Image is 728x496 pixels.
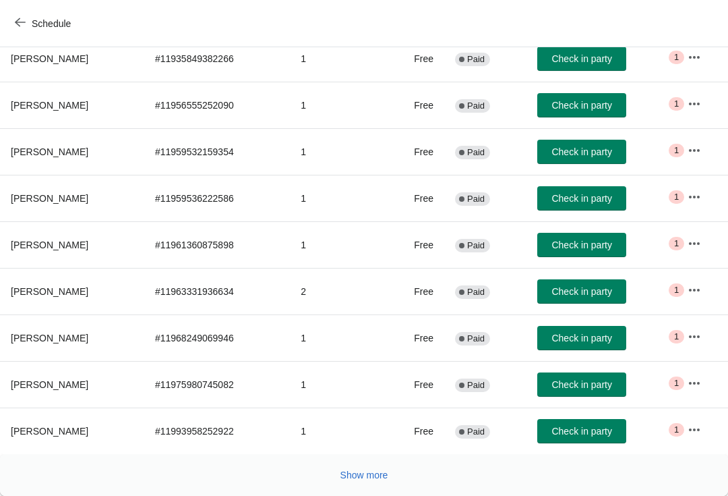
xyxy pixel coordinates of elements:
[467,333,485,344] span: Paid
[384,408,445,454] td: Free
[144,82,290,128] td: # 11956555252090
[537,186,626,211] button: Check in party
[674,424,679,435] span: 1
[290,221,384,268] td: 1
[467,287,485,298] span: Paid
[384,221,445,268] td: Free
[290,361,384,408] td: 1
[537,140,626,164] button: Check in party
[11,193,88,204] span: [PERSON_NAME]
[674,99,679,109] span: 1
[551,286,611,297] span: Check in party
[537,93,626,117] button: Check in party
[674,52,679,63] span: 1
[144,314,290,361] td: # 11968249069946
[290,175,384,221] td: 1
[551,379,611,390] span: Check in party
[537,233,626,257] button: Check in party
[11,53,88,64] span: [PERSON_NAME]
[290,268,384,314] td: 2
[384,82,445,128] td: Free
[384,128,445,175] td: Free
[537,373,626,397] button: Check in party
[551,53,611,64] span: Check in party
[551,100,611,111] span: Check in party
[551,193,611,204] span: Check in party
[467,101,485,111] span: Paid
[674,378,679,389] span: 1
[144,175,290,221] td: # 11959536222586
[144,408,290,454] td: # 11993958252922
[290,408,384,454] td: 1
[290,35,384,82] td: 1
[551,426,611,437] span: Check in party
[11,100,88,111] span: [PERSON_NAME]
[11,426,88,437] span: [PERSON_NAME]
[290,314,384,361] td: 1
[7,11,82,36] button: Schedule
[11,240,88,250] span: [PERSON_NAME]
[467,54,485,65] span: Paid
[384,268,445,314] td: Free
[674,238,679,249] span: 1
[537,326,626,350] button: Check in party
[551,146,611,157] span: Check in party
[467,240,485,251] span: Paid
[537,279,626,304] button: Check in party
[467,194,485,204] span: Paid
[674,145,679,156] span: 1
[384,361,445,408] td: Free
[11,146,88,157] span: [PERSON_NAME]
[340,470,388,480] span: Show more
[32,18,71,29] span: Schedule
[144,361,290,408] td: # 11975980745082
[384,314,445,361] td: Free
[144,35,290,82] td: # 11935849382266
[144,268,290,314] td: # 11963331936634
[467,147,485,158] span: Paid
[144,221,290,268] td: # 11961360875898
[384,175,445,221] td: Free
[384,35,445,82] td: Free
[335,463,394,487] button: Show more
[11,286,88,297] span: [PERSON_NAME]
[11,333,88,343] span: [PERSON_NAME]
[467,380,485,391] span: Paid
[537,47,626,71] button: Check in party
[290,128,384,175] td: 1
[11,379,88,390] span: [PERSON_NAME]
[674,331,679,342] span: 1
[674,192,679,202] span: 1
[144,128,290,175] td: # 11959532159354
[467,426,485,437] span: Paid
[674,285,679,296] span: 1
[551,333,611,343] span: Check in party
[290,82,384,128] td: 1
[551,240,611,250] span: Check in party
[537,419,626,443] button: Check in party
